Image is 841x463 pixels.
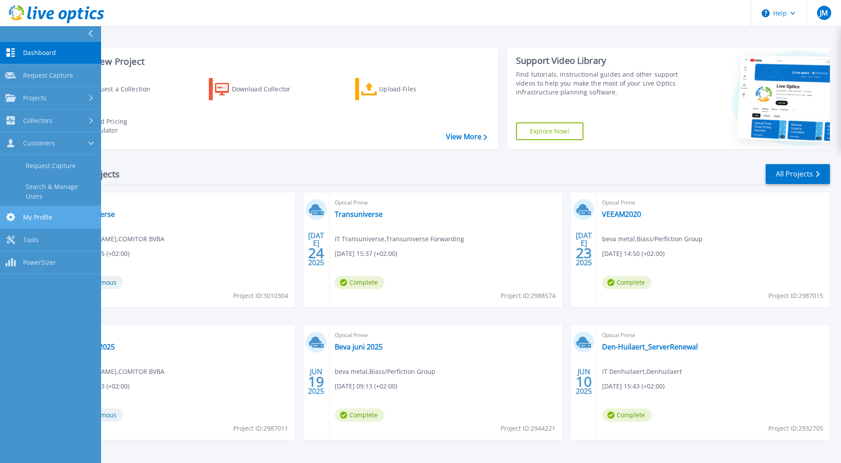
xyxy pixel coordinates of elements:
[335,408,384,422] span: Complete
[67,234,164,244] span: [PERSON_NAME] , COMITOR BVBA
[355,78,454,100] a: Upload Files
[602,367,682,377] span: IT Denhuilaert , Denhuilaert
[335,249,397,259] span: [DATE] 15:37 (+02:00)
[576,249,592,257] span: 23
[23,71,73,79] span: Request Capture
[87,117,158,135] div: Cloud Pricing Calculator
[308,378,324,385] span: 19
[23,259,56,267] span: PowerSizer
[232,80,303,98] div: Download Collector
[335,210,383,219] a: Transuniverse
[379,80,450,98] div: Upload Files
[88,80,159,98] div: Request a Collection
[233,424,288,433] span: Project ID: 2987011
[23,117,52,125] span: Collectors
[766,164,830,184] a: All Projects
[516,122,583,140] a: Explore Now!
[575,365,592,398] div: JUN 2025
[233,291,288,301] span: Project ID: 3010304
[63,57,487,67] h3: Start a New Project
[602,210,641,219] a: VEEAM2020
[23,213,52,221] span: My Profile
[335,381,397,391] span: [DATE] 09:13 (+02:00)
[602,198,825,208] span: Optical Prime
[23,236,39,244] span: Tools
[516,55,681,67] div: Support Video Library
[23,49,56,57] span: Dashboard
[23,139,55,147] span: Customers
[209,78,308,100] a: Download Collector
[446,133,487,141] a: View More
[308,249,324,257] span: 24
[67,330,289,340] span: Optical Prime
[516,70,681,97] div: Find tutorials, instructional guides and other support videos to help you make the most of your L...
[576,378,592,385] span: 10
[67,367,164,377] span: [PERSON_NAME] , COMITOR BVBA
[501,291,555,301] span: Project ID: 2988574
[335,367,435,377] span: beva metal , Biass/Perfiction Group
[335,198,557,208] span: Optical Prime
[602,342,698,351] a: Den-Huilaert_ServerRenewal
[67,198,289,208] span: Optical Prime
[23,94,47,102] span: Projects
[575,233,592,265] div: [DATE] 2025
[63,78,162,100] a: Request a Collection
[63,115,162,137] a: Cloud Pricing Calculator
[768,291,823,301] span: Project ID: 2987015
[602,234,703,244] span: beva metal , Biass/Perfiction Group
[602,381,665,391] span: [DATE] 15:43 (+02:00)
[602,408,652,422] span: Complete
[335,342,383,351] a: Beva juni 2025
[501,424,555,433] span: Project ID: 2944221
[768,424,823,433] span: Project ID: 2932705
[335,330,557,340] span: Optical Prime
[820,9,828,16] span: JM
[308,233,325,265] div: [DATE] 2025
[308,365,325,398] div: JUN 2025
[335,234,464,244] span: IT Transuniverse , Transuniverse Forwarding
[335,276,384,289] span: Complete
[602,276,652,289] span: Complete
[602,330,825,340] span: Optical Prime
[602,249,665,259] span: [DATE] 14:50 (+02:00)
